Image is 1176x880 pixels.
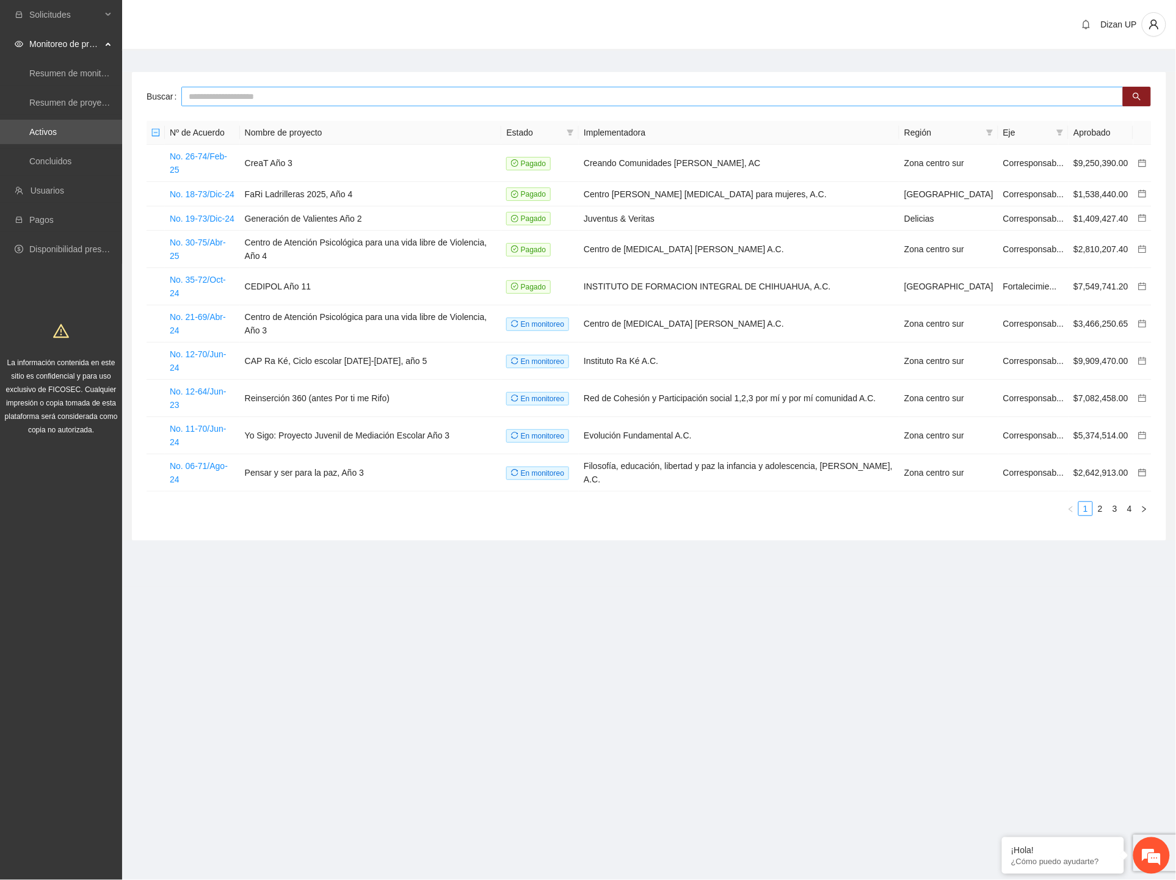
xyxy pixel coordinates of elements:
[1069,305,1133,343] td: $3,466,250.65
[1069,454,1133,492] td: $2,642,913.00
[240,121,502,145] th: Nombre de proyecto
[506,212,551,225] span: Pagado
[1138,394,1147,402] span: calendar
[200,6,230,35] div: Minimizar ventana de chat en vivo
[511,432,518,439] span: sync
[579,380,899,417] td: Red de Cohesión y Participación social 1,2,3 por mí y por mí comunidad A.C.
[899,380,998,417] td: Zona centro sur
[506,280,551,294] span: Pagado
[1069,268,1133,305] td: $7,549,741.20
[1003,189,1064,199] span: Corresponsab...
[511,191,518,198] span: check-circle
[511,245,518,253] span: check-circle
[1138,356,1147,366] a: calendar
[579,182,899,206] td: Centro [PERSON_NAME] [MEDICAL_DATA] para mujeres, A.C.
[1011,845,1115,855] div: ¡Hola!
[165,121,240,145] th: Nº de Acuerdo
[29,68,118,78] a: Resumen de monitoreo
[147,87,181,106] label: Buscar
[1056,129,1064,136] span: filter
[170,349,227,373] a: No. 12-70/Jun-24
[511,357,518,365] span: sync
[1108,501,1122,516] li: 3
[511,159,518,167] span: check-circle
[170,214,234,224] a: No. 19-73/Dic-24
[1122,501,1137,516] li: 4
[579,231,899,268] td: Centro de [MEDICAL_DATA] [PERSON_NAME] A.C.
[1069,343,1133,380] td: $9,909,470.00
[53,323,69,339] span: warning
[1138,158,1147,168] a: calendar
[1138,159,1147,167] span: calendar
[579,343,899,380] td: Instituto Ra Ké A.C.
[240,268,502,305] td: CEDIPOL Año 11
[1003,126,1052,139] span: Eje
[1064,501,1078,516] button: left
[1123,502,1136,515] a: 4
[899,305,998,343] td: Zona centro sur
[1142,19,1166,30] span: user
[506,243,551,256] span: Pagado
[1069,182,1133,206] td: $1,538,440.00
[170,461,228,484] a: No. 06-71/Ago-24
[986,129,993,136] span: filter
[1093,501,1108,516] li: 2
[1076,15,1096,34] button: bell
[1003,393,1064,403] span: Corresponsab...
[240,206,502,231] td: Generación de Valientes Año 2
[1079,502,1092,515] a: 1
[899,454,998,492] td: Zona centro sur
[1003,468,1064,478] span: Corresponsab...
[1141,506,1148,513] span: right
[1067,506,1075,513] span: left
[506,392,569,405] span: En monitoreo
[1069,231,1133,268] td: $2,810,207.40
[1138,431,1147,440] a: calendar
[31,186,64,195] a: Usuarios
[170,189,234,199] a: No. 18-73/Dic-24
[1069,380,1133,417] td: $7,082,458.00
[15,10,23,19] span: inbox
[511,395,518,402] span: sync
[240,380,502,417] td: Reinserción 360 (antes Por ti me Rifo)
[1003,431,1064,440] span: Corresponsab...
[1069,121,1133,145] th: Aprobado
[511,320,518,327] span: sync
[29,244,134,254] a: Disponibilidad presupuestal
[240,417,502,454] td: Yo Sigo: Proyecto Juvenil de Mediación Escolar Año 3
[579,305,899,343] td: Centro de [MEDICAL_DATA] [PERSON_NAME] A.C.
[5,358,118,434] span: La información contenida en este sitio es confidencial y para uso exclusivo de FICOSEC. Cualquier...
[240,231,502,268] td: Centro de Atención Psicológica para una vida libre de Violencia, Año 4
[506,429,569,443] span: En monitoreo
[1003,244,1064,254] span: Corresponsab...
[899,417,998,454] td: Zona centro sur
[1138,214,1147,224] a: calendar
[170,424,227,447] a: No. 11-70/Jun-24
[564,123,576,142] span: filter
[579,417,899,454] td: Evolución Fundamental A.C.
[1133,92,1141,102] span: search
[1069,206,1133,231] td: $1,409,427.40
[899,145,998,182] td: Zona centro sur
[6,333,233,376] textarea: Escriba su mensaje y pulse “Intro”
[1011,857,1115,866] p: ¿Cómo puedo ayudarte?
[29,32,101,56] span: Monitoreo de proyectos
[29,98,160,107] a: Resumen de proyectos aprobados
[1138,244,1147,254] a: calendar
[511,469,518,476] span: sync
[170,275,226,298] a: No. 35-72/Oct-24
[170,151,227,175] a: No. 26-74/Feb-25
[240,454,502,492] td: Pensar y ser para la paz, Año 3
[1123,87,1151,106] button: search
[506,126,562,139] span: Estado
[1064,501,1078,516] li: Previous Page
[1078,501,1093,516] li: 1
[899,231,998,268] td: Zona centro sur
[579,145,899,182] td: Creando Comunidades [PERSON_NAME], AC
[1142,12,1166,37] button: user
[1138,282,1147,291] a: calendar
[240,305,502,343] td: Centro de Atención Psicológica para una vida libre de Violencia, Año 3
[1138,468,1147,477] span: calendar
[904,126,981,139] span: Región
